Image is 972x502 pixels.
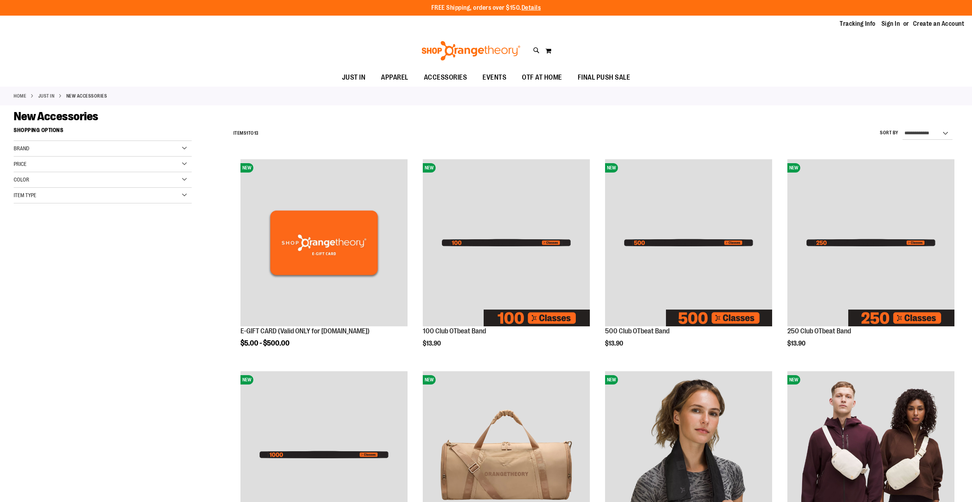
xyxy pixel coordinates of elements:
[475,69,514,87] a: EVENTS
[605,340,624,347] span: $13.90
[240,339,290,347] span: $5.00 - $500.00
[240,159,408,328] a: E-GIFT CARD (Valid ONLY for ShopOrangetheory.com)NEW
[373,69,416,87] a: APPAREL
[431,4,541,12] p: FREE Shipping, orders over $150.
[787,159,954,326] img: Image of 250 Club OTbeat Band
[240,159,408,326] img: E-GIFT CARD (Valid ONLY for ShopOrangetheory.com)
[423,375,436,385] span: NEW
[233,127,259,139] h2: Items to
[334,69,374,86] a: JUST IN
[787,159,954,328] a: Image of 250 Club OTbeat BandNEW
[787,163,800,173] span: NEW
[605,327,669,335] a: 500 Club OTbeat Band
[605,163,618,173] span: NEW
[237,155,411,367] div: product
[787,375,800,385] span: NEW
[240,327,370,335] a: E-GIFT CARD (Valid ONLY for [DOMAIN_NAME])
[419,155,594,363] div: product
[246,130,248,136] span: 1
[14,123,192,141] strong: Shopping Options
[423,163,436,173] span: NEW
[14,93,26,100] a: Home
[423,159,590,326] img: Image of 100 Club OTbeat Band
[14,145,29,151] span: Brand
[240,163,253,173] span: NEW
[881,20,900,28] a: Sign In
[14,176,29,183] span: Color
[66,93,107,100] strong: New Accessories
[38,93,55,100] a: JUST IN
[482,69,506,86] span: EVENTS
[423,159,590,328] a: Image of 100 Club OTbeat BandNEW
[840,20,876,28] a: Tracking Info
[578,69,630,86] span: FINAL PUSH SALE
[522,4,541,11] a: Details
[342,69,366,86] span: JUST IN
[605,159,772,326] img: Image of 500 Club OTbeat Band
[254,130,259,136] span: 13
[423,340,442,347] span: $13.90
[420,41,522,61] img: Shop Orangetheory
[605,159,772,328] a: Image of 500 Club OTbeat BandNEW
[240,375,253,385] span: NEW
[783,155,958,363] div: product
[514,69,570,87] a: OTF AT HOME
[787,340,806,347] span: $13.90
[416,69,475,87] a: ACCESSORIES
[605,375,618,385] span: NEW
[14,110,98,123] span: New Accessories
[14,161,27,167] span: Price
[423,327,486,335] a: 100 Club OTbeat Band
[570,69,638,87] a: FINAL PUSH SALE
[522,69,562,86] span: OTF AT HOME
[601,155,776,363] div: product
[424,69,467,86] span: ACCESSORIES
[787,327,851,335] a: 250 Club OTbeat Band
[381,69,408,86] span: APPAREL
[913,20,965,28] a: Create an Account
[14,192,36,198] span: Item Type
[880,130,899,136] label: Sort By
